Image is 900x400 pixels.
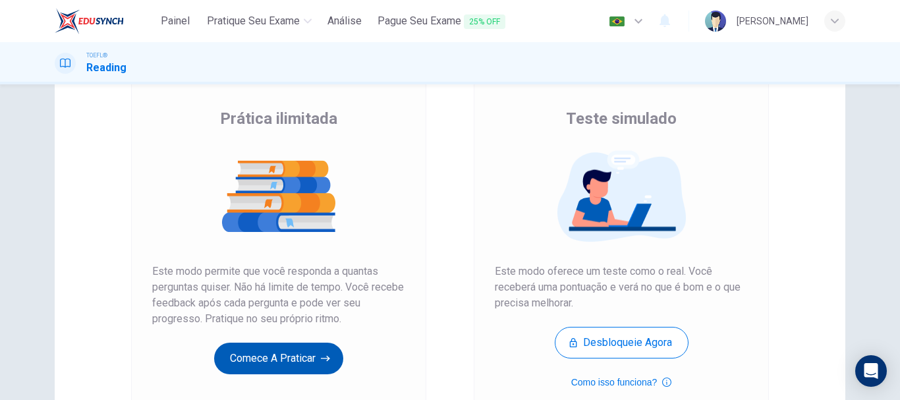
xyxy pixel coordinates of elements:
a: EduSynch logo [55,8,154,34]
img: EduSynch logo [55,8,124,34]
button: Como isso funciona? [571,374,672,390]
div: Open Intercom Messenger [855,355,887,387]
h1: Reading [86,60,127,76]
button: Comece a praticar [214,343,343,374]
div: [PERSON_NAME] [737,13,808,29]
span: Prática ilimitada [220,108,337,129]
button: Pague Seu Exame25% OFF [372,9,511,34]
span: Este modo permite que você responda a quantas perguntas quiser. Não há limite de tempo. Você rece... [152,264,405,327]
a: Análise [322,9,367,34]
img: pt [609,16,625,26]
img: Profile picture [705,11,726,32]
span: Pratique seu exame [207,13,300,29]
span: 25% OFF [464,14,505,29]
a: Painel [154,9,196,34]
span: Teste simulado [566,108,677,129]
span: Este modo oferece um teste como o real. Você receberá uma pontuação e verá no que é bom e o que p... [495,264,748,311]
span: TOEFL® [86,51,107,60]
button: Análise [322,9,367,33]
button: Desbloqueie agora [555,327,689,358]
span: Análise [327,13,362,29]
span: Pague Seu Exame [378,13,505,30]
button: Painel [154,9,196,33]
button: Pratique seu exame [202,9,317,33]
span: Painel [161,13,190,29]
